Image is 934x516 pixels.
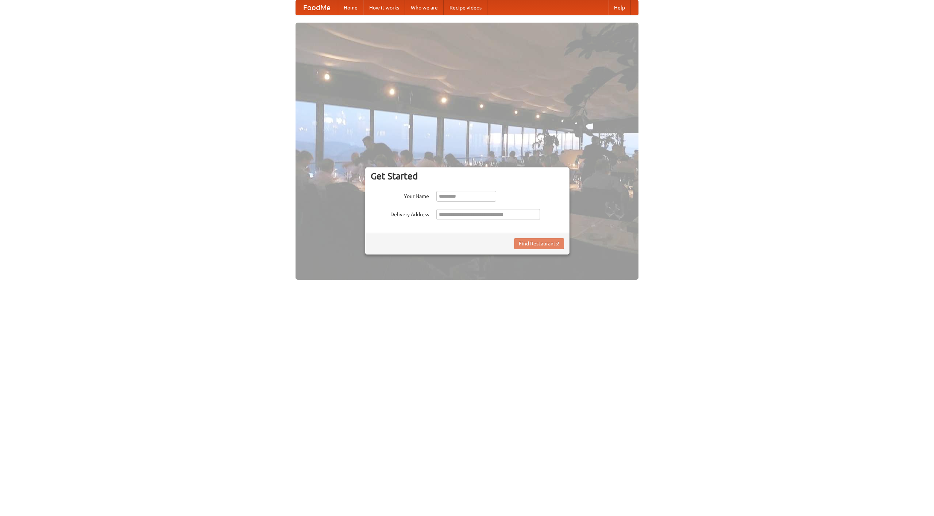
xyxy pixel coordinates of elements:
label: Delivery Address [371,209,429,218]
a: Who we are [405,0,444,15]
h3: Get Started [371,171,564,182]
a: Recipe videos [444,0,487,15]
a: How it works [363,0,405,15]
a: FoodMe [296,0,338,15]
a: Help [608,0,631,15]
label: Your Name [371,191,429,200]
a: Home [338,0,363,15]
button: Find Restaurants! [514,238,564,249]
